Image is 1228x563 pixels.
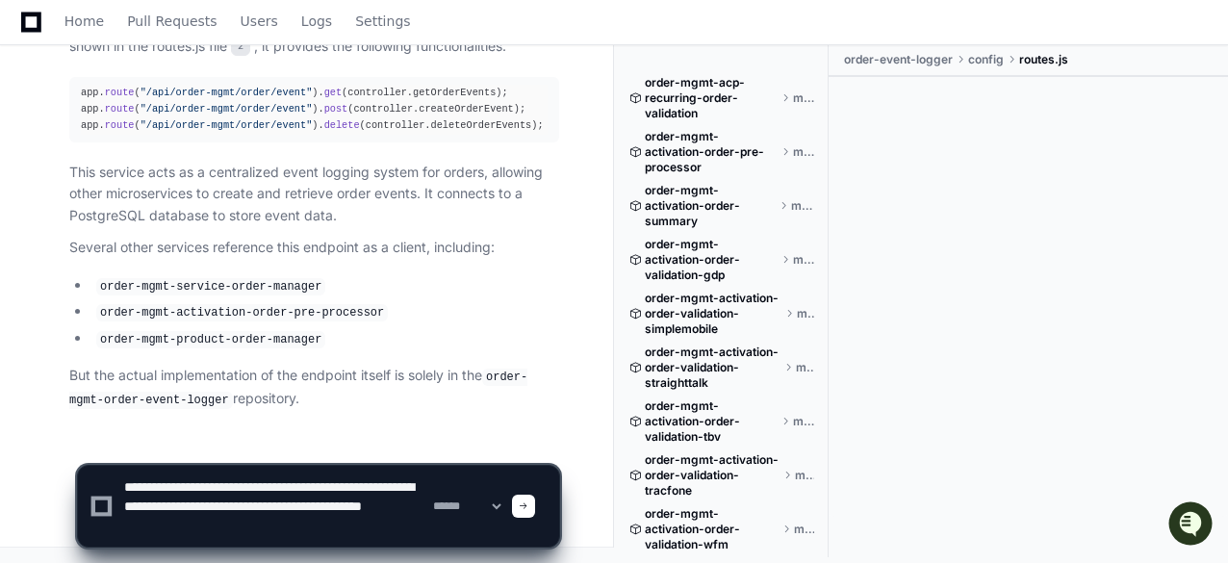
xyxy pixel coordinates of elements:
[96,278,325,295] code: order-mgmt-service-order-manager
[844,52,953,67] span: order-event-logger
[69,237,559,259] p: Several other services reference this endpoint as a client, including:
[1166,499,1218,551] iframe: Open customer support
[19,19,58,58] img: PlayerZero
[231,37,250,56] span: 2
[793,414,814,429] span: master
[241,15,278,27] span: Users
[105,119,135,131] span: route
[797,306,815,321] span: master
[105,87,135,98] span: route
[136,201,233,217] a: Powered byPylon
[793,90,814,106] span: master
[645,75,778,121] span: order-mgmt-acp-recurring-order-validation
[324,103,348,115] span: post
[413,87,496,98] span: getOrderEvents
[431,119,532,131] span: deleteOrderEvents
[141,87,313,98] span: "/api/order-mgmt/order/event"
[645,237,778,283] span: order-mgmt-activation-order-validation-gdp
[793,252,814,268] span: master
[141,103,313,115] span: "/api/order-mgmt/order/event"
[65,163,279,178] div: We're offline, but we'll be back soon!
[645,183,776,229] span: order-mgmt-activation-order-summary
[96,331,325,348] code: order-mgmt-product-order-manager
[1019,52,1068,67] span: routes.js
[141,119,313,131] span: "/api/order-mgmt/order/event"
[105,103,135,115] span: route
[968,52,1004,67] span: config
[69,369,527,409] code: order-mgmt-order-event-logger
[645,345,780,391] span: order-mgmt-activation-order-validation-straighttalk
[127,15,217,27] span: Pull Requests
[419,103,514,115] span: createOrderEvent
[192,202,233,217] span: Pylon
[69,162,559,227] p: This service acts as a centralized event logging system for orders, allowing other microservices ...
[645,398,778,445] span: order-mgmt-activation-order-validation-tbv
[64,15,104,27] span: Home
[301,15,332,27] span: Logs
[355,15,410,27] span: Settings
[81,85,548,134] div: app. ( ). (controller. ); app. ( ). (controller. ); app. ( ). (controller. );
[793,144,814,160] span: master
[327,149,350,172] button: Start new chat
[324,87,342,98] span: get
[65,143,316,163] div: Start new chat
[791,198,814,214] span: master
[645,129,778,175] span: order-mgmt-activation-order-pre-processor
[96,304,388,321] code: order-mgmt-activation-order-pre-processor
[19,143,54,178] img: 1756235613930-3d25f9e4-fa56-45dd-b3ad-e072dfbd1548
[69,365,559,410] p: But the actual implementation of the endpoint itself is solely in the repository.
[645,291,781,337] span: order-mgmt-activation-order-validation-simplemobile
[796,360,814,375] span: master
[19,77,350,108] div: Welcome
[324,119,360,131] span: delete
